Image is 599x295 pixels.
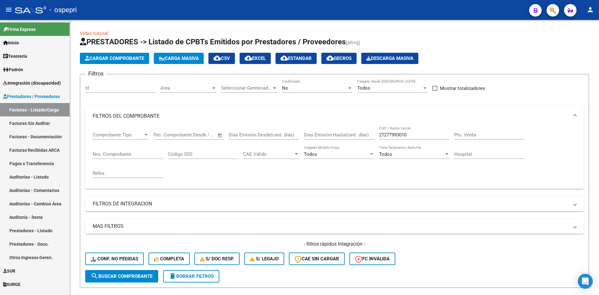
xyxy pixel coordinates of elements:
[3,268,15,274] span: SUR
[159,56,199,61] span: Carga Masiva
[85,106,584,126] mat-expansion-panel-header: FILTROS DEL COMPROBANTE
[3,26,36,33] span: Firma Express
[587,6,594,13] mat-icon: person
[326,56,352,61] span: Gecros
[282,85,288,91] span: No
[221,85,272,91] span: Seleccionar Gerenciador
[93,223,569,230] mat-panel-title: MAS FILTROS
[213,54,221,62] mat-icon: cloud_download
[440,85,485,92] span: Mostrar totalizadores
[85,126,584,189] div: FILTROS DEL COMPROBANTE
[93,132,143,138] span: Comprobante Tipo
[194,253,240,265] button: S/ Doc Resp.
[250,256,279,262] span: S/ legajo
[49,3,77,17] span: - ospepri
[366,56,413,61] span: Descarga Masiva
[184,132,215,138] input: Fecha fin
[85,196,584,211] mat-expansion-panel-header: FILTROS DE INTEGRACION
[149,253,190,265] button: Completa
[355,256,390,262] span: FC Inválida
[200,256,234,262] span: S/ Doc Resp.
[85,56,144,61] span: Cargar Comprobante
[240,53,271,64] button: EXCEL
[163,270,219,283] button: Borrar Filtros
[275,53,317,64] button: Estandar
[295,256,339,262] span: CAE SIN CARGAR
[243,151,294,157] span: CAE Válido
[80,31,108,36] a: Video tutorial
[85,69,107,78] h3: Filtros
[289,253,345,265] button: CAE SIN CARGAR
[85,241,584,248] h4: - filtros rápidos Integración -
[153,132,179,138] input: Fecha inicio
[3,66,23,73] span: Padrón
[578,274,593,289] div: Open Intercom Messenger
[349,253,395,265] button: FC Inválida
[85,253,144,265] button: Conf. no pedidas
[80,53,149,64] button: Cargar Comprobante
[361,53,418,64] button: Descarga Masiva
[169,272,176,280] mat-icon: delete
[244,253,284,265] button: S/ legajo
[85,219,584,234] mat-expansion-panel-header: MAS FILTROS
[361,53,418,64] app-download-masive: Descarga masiva de comprobantes (adjuntos)
[5,6,12,13] mat-icon: menu
[154,53,204,64] button: Carga Masiva
[160,85,211,91] span: Area
[91,256,138,262] span: Conf. no pedidas
[3,93,60,100] span: Prestadores / Proveedores
[213,56,230,61] span: CSV
[80,37,346,46] span: PRESTADORES -> Listado de CPBTs Emitidos por Prestadores / Proveedores
[321,53,357,64] button: Gecros
[3,80,61,86] span: Integración (discapacidad)
[169,273,214,279] span: Borrar Filtros
[280,56,312,61] span: Estandar
[245,56,266,61] span: EXCEL
[91,273,153,279] span: Buscar Comprobante
[379,151,392,157] span: Todos
[93,200,569,207] mat-panel-title: FILTROS DE INTEGRACION
[346,40,360,46] span: (alt+q)
[245,54,252,62] mat-icon: cloud_download
[304,151,317,157] span: Todos
[326,54,334,62] mat-icon: cloud_download
[3,39,19,46] span: Inicio
[154,256,184,262] span: Completa
[217,132,224,139] button: Open calendar
[3,281,21,288] span: SURGE
[3,53,27,60] span: Tesorería
[85,270,158,283] button: Buscar Comprobante
[357,85,370,91] span: Todos
[280,54,288,62] mat-icon: cloud_download
[208,53,235,64] button: CSV
[93,113,569,120] mat-panel-title: FILTROS DEL COMPROBANTE
[91,272,98,280] mat-icon: search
